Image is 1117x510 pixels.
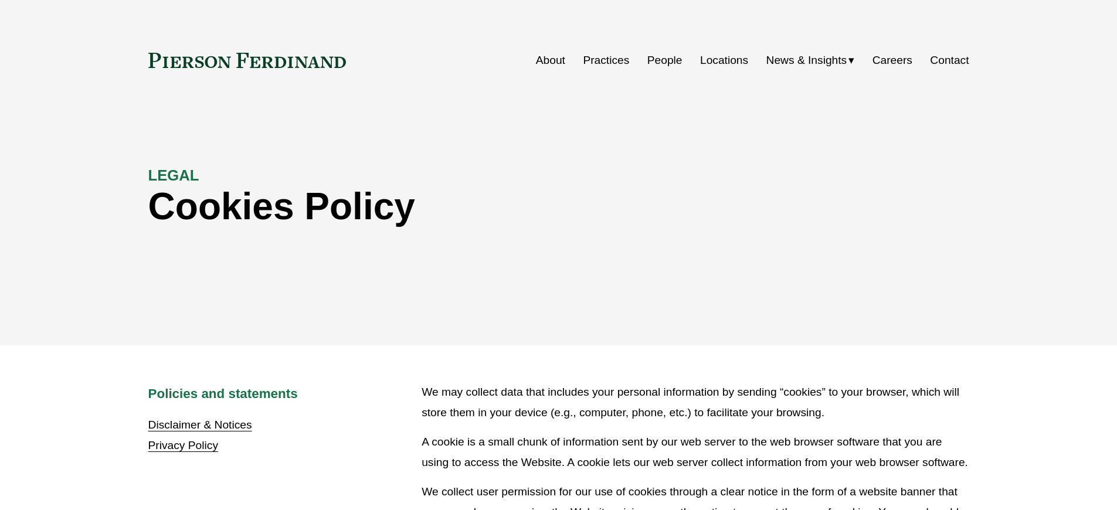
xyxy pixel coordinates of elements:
a: Locations [700,49,748,72]
strong: Policies and statements [148,386,298,401]
span: News & Insights [766,50,847,71]
a: Contact [930,49,969,72]
a: folder dropdown [766,49,855,72]
a: Privacy Policy [148,439,218,451]
strong: LEGAL [148,167,199,183]
a: About [536,49,565,72]
a: Practices [583,49,629,72]
p: We may collect data that includes your personal information by sending “cookies” to your browser,... [422,382,969,423]
h1: Cookies Policy [148,185,764,228]
a: Careers [872,49,912,72]
p: A cookie is a small chunk of information sent by our web server to the web browser software that ... [422,432,969,472]
a: Disclaimer & Notices [148,419,252,431]
a: People [647,49,683,72]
